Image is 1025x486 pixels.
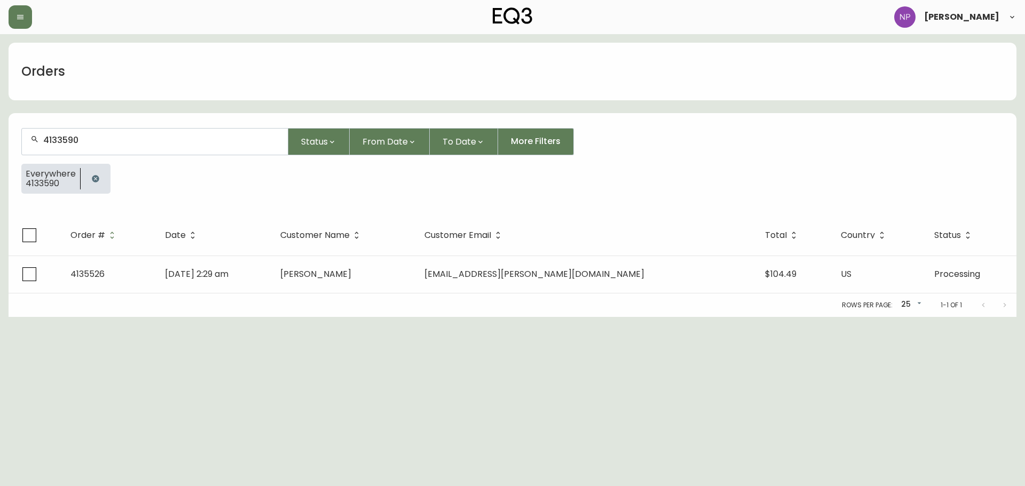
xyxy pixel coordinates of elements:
span: Customer Name [280,230,364,240]
span: 4135526 [70,268,105,280]
span: [PERSON_NAME] [280,268,351,280]
span: Total [765,230,801,240]
span: To Date [443,135,476,148]
span: $104.49 [765,268,797,280]
span: Customer Email [424,232,491,238]
span: Country [841,230,889,240]
img: 50f1e64a3f95c89b5c5247455825f96f [894,6,916,28]
div: 25 [897,296,924,314]
img: logo [493,7,532,25]
span: [EMAIL_ADDRESS][PERSON_NAME][DOMAIN_NAME] [424,268,644,280]
span: [PERSON_NAME] [924,13,999,21]
button: More Filters [498,128,574,155]
span: Country [841,232,875,238]
button: From Date [350,128,430,155]
span: Customer Email [424,230,505,240]
p: Rows per page: [842,300,893,310]
span: Processing [934,268,980,280]
span: Order # [70,230,119,240]
span: Status [301,135,328,148]
span: More Filters [511,136,561,147]
h1: Orders [21,62,65,81]
span: Status [934,232,961,238]
input: Search [43,135,279,145]
span: Total [765,232,787,238]
span: US [841,268,851,280]
button: To Date [430,128,498,155]
span: Everywhere [26,169,76,179]
span: From Date [362,135,408,148]
span: Customer Name [280,232,350,238]
span: Order # [70,232,105,238]
p: 1-1 of 1 [941,300,962,310]
button: Status [288,128,350,155]
span: Status [934,230,975,240]
span: [DATE] 2:29 am [165,268,228,280]
span: Date [165,230,200,240]
span: Date [165,232,186,238]
span: 4133590 [26,179,76,188]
